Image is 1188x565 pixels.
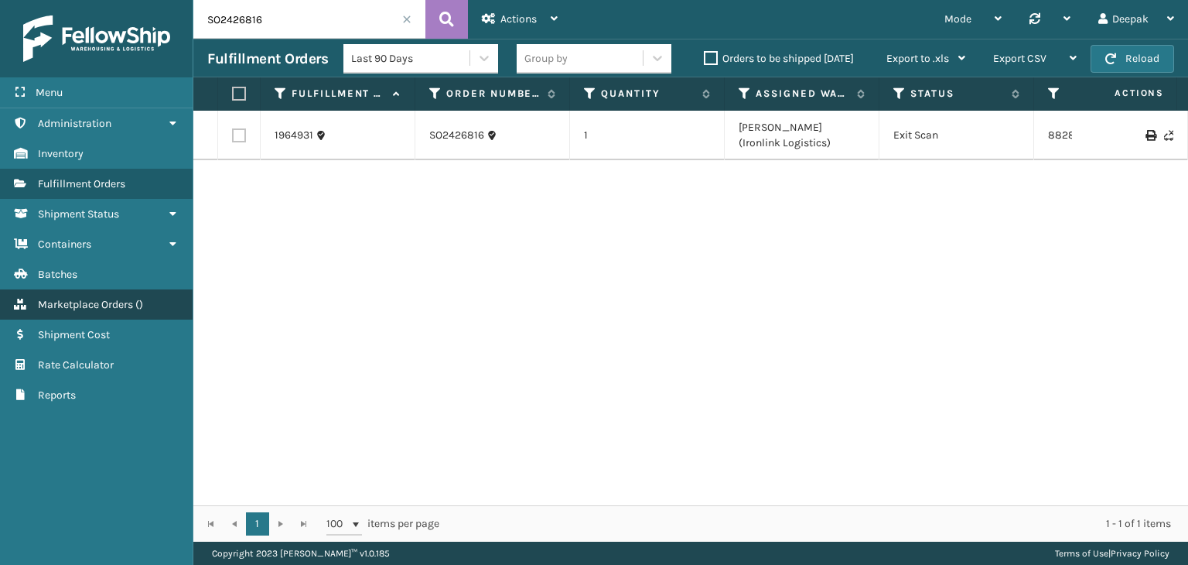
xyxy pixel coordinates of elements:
[1055,548,1108,559] a: Terms of Use
[38,238,91,251] span: Containers
[1066,80,1173,106] span: Actions
[38,298,133,311] span: Marketplace Orders
[1111,548,1169,559] a: Privacy Policy
[1055,542,1169,565] div: |
[326,516,350,532] span: 100
[212,542,390,565] p: Copyright 2023 [PERSON_NAME]™ v 1.0.185
[461,516,1171,532] div: 1 - 1 of 1 items
[38,177,125,190] span: Fulfillment Orders
[910,87,1004,101] label: Status
[704,52,854,65] label: Orders to be shipped [DATE]
[500,12,537,26] span: Actions
[38,147,84,160] span: Inventory
[38,358,114,372] span: Rate Calculator
[246,512,269,536] a: 1
[993,52,1046,65] span: Export CSV
[38,389,76,402] span: Reports
[135,298,143,311] span: ( )
[38,207,119,221] span: Shipment Status
[524,50,568,67] div: Group by
[879,111,1034,160] td: Exit Scan
[756,87,849,101] label: Assigned Warehouse
[351,50,471,67] div: Last 90 Days
[326,512,439,536] span: items per page
[275,128,313,143] a: 1964931
[725,111,879,160] td: [PERSON_NAME] (Ironlink Logistics)
[38,268,77,281] span: Batches
[38,328,110,341] span: Shipment Cost
[1048,128,1125,142] a: 882888913338
[601,87,695,101] label: Quantity
[38,117,111,130] span: Administration
[886,52,949,65] span: Export to .xls
[1164,130,1173,141] i: Never Shipped
[1145,130,1155,141] i: Print Label
[429,128,484,143] a: SO2426816
[36,86,63,99] span: Menu
[23,15,170,62] img: logo
[292,87,385,101] label: Fulfillment Order Id
[446,87,540,101] label: Order Number
[207,50,328,68] h3: Fulfillment Orders
[944,12,971,26] span: Mode
[570,111,725,160] td: 1
[1091,45,1174,73] button: Reload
